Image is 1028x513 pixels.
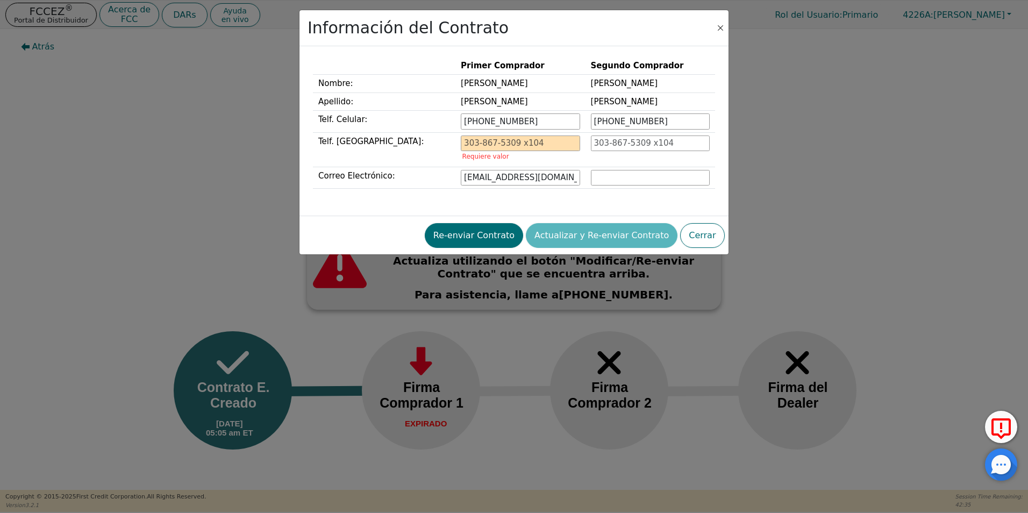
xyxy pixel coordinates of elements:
[680,223,724,248] button: Cerrar
[313,92,455,111] td: Apellido:
[455,75,585,93] td: [PERSON_NAME]
[308,18,509,38] h2: Información del Contrato
[586,57,715,75] th: Segundo Comprador
[586,92,715,111] td: [PERSON_NAME]
[313,167,455,189] td: Correo Electrónico:
[455,92,585,111] td: [PERSON_NAME]
[715,23,726,33] button: Close
[313,132,455,167] td: Telf. [GEOGRAPHIC_DATA]:
[985,411,1017,443] button: Reportar Error a FCC
[461,136,580,152] input: 303-867-5309 x104
[461,113,580,130] input: 303-867-5309 x104
[462,154,579,160] p: Requiere valor
[586,75,715,93] td: [PERSON_NAME]
[313,75,455,93] td: Nombre:
[313,111,455,133] td: Telf. Celular:
[591,113,710,130] input: 303-867-5309 x104
[591,136,710,152] input: 303-867-5309 x104
[425,223,523,248] button: Re-enviar Contrato
[455,57,585,75] th: Primer Comprador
